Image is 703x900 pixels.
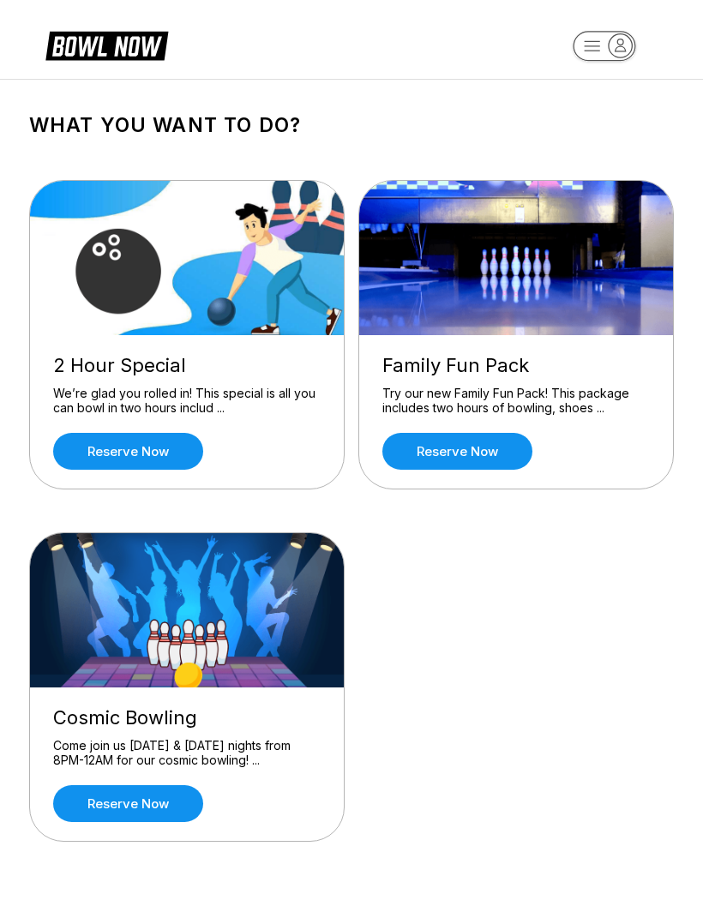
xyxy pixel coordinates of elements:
[53,433,203,470] a: Reserve now
[53,354,321,377] div: 2 Hour Special
[29,113,674,137] h1: What you want to do?
[53,386,321,416] div: We’re glad you rolled in! This special is all you can bowl in two hours includ ...
[382,386,650,416] div: Try our new Family Fun Pack! This package includes two hours of bowling, shoes ...
[53,785,203,822] a: Reserve now
[382,354,650,377] div: Family Fun Pack
[53,738,321,768] div: Come join us [DATE] & [DATE] nights from 8PM-12AM for our cosmic bowling! ...
[30,181,345,335] img: 2 Hour Special
[30,533,345,687] img: Cosmic Bowling
[359,181,675,335] img: Family Fun Pack
[53,706,321,729] div: Cosmic Bowling
[382,433,532,470] a: Reserve now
